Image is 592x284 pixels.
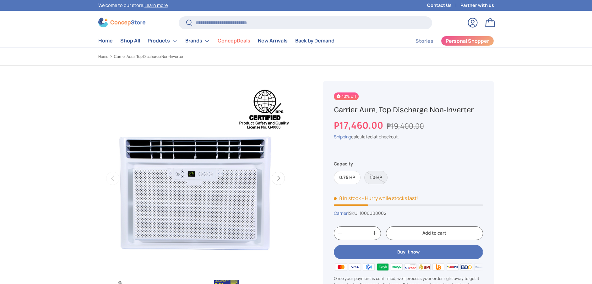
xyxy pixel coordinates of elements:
[459,262,473,272] img: bdo
[446,38,489,43] span: Personal Shopper
[144,35,182,47] summary: Products
[390,262,404,272] img: maya
[334,119,385,131] strong: ₱17,460.00
[441,36,494,46] a: Personal Shopper
[182,35,214,47] summary: Brands
[98,35,113,47] a: Home
[218,35,250,47] a: ConcepDeals
[98,54,308,59] nav: Breadcrumbs
[445,262,459,272] img: qrph
[432,262,445,272] img: ubp
[360,210,386,216] span: 1000000002
[185,35,210,47] a: Brands
[258,35,288,47] a: New Arrivals
[334,133,483,140] div: calculated at checkout.
[473,262,487,272] img: metrobank
[387,121,424,131] s: ₱19,400.00
[334,134,351,140] a: Shipping
[386,226,483,240] button: Add to cart
[334,105,483,115] h1: Carrier Aura, Top Discharge Non-Inverter
[348,210,386,216] span: |
[334,195,361,202] span: 8 in stock
[98,2,168,9] p: Welcome to our store.
[148,35,178,47] a: Products
[334,92,358,100] span: 10% off
[404,262,417,272] img: billease
[334,160,353,167] legend: Capacity
[334,245,483,259] button: Buy it now
[460,2,494,9] a: Partner with us
[295,35,334,47] a: Back by Demand
[98,55,108,58] a: Home
[114,55,183,58] a: Carrier Aura, Top Discharge Non-Inverter
[400,35,494,47] nav: Secondary
[334,210,348,216] a: Carrier
[415,35,433,47] a: Stories
[120,35,140,47] a: Shop All
[334,262,348,272] img: master
[364,171,388,184] label: Sold out
[98,35,334,47] nav: Primary
[362,262,376,272] img: gcash
[98,18,145,27] img: ConcepStore
[144,2,168,8] a: Learn more
[349,210,359,216] span: SKU:
[376,262,389,272] img: grabpay
[362,195,418,202] p: - Hurry while stocks last!
[348,262,362,272] img: visa
[427,2,460,9] a: Contact Us
[418,262,432,272] img: bpi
